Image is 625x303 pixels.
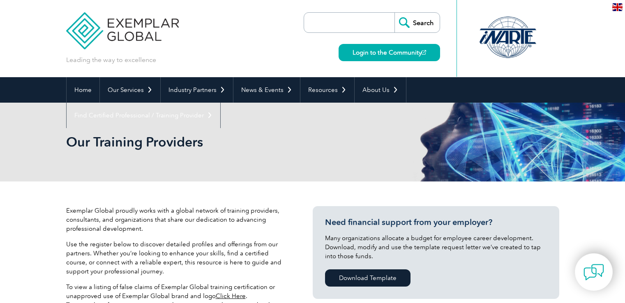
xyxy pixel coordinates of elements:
a: Click Here [216,292,246,300]
p: Use the register below to discover detailed profiles and offerings from our partners. Whether you... [66,240,288,276]
input: Search [394,13,440,32]
a: Our Services [100,77,160,103]
img: open_square.png [422,50,426,55]
img: contact-chat.png [583,262,604,282]
a: Industry Partners [161,77,233,103]
h2: Our Training Providers [66,135,411,149]
a: About Us [355,77,406,103]
img: en [612,3,623,11]
a: Resources [300,77,354,103]
p: Exemplar Global proudly works with a global network of training providers, consultants, and organ... [66,206,288,233]
a: Home [67,77,99,103]
h3: Need financial support from your employer? [325,217,547,227]
a: Find Certified Professional / Training Provider [67,103,220,128]
a: News & Events [233,77,300,103]
a: Login to the Community [339,44,440,61]
p: Leading the way to excellence [66,55,156,64]
p: Many organizations allocate a budget for employee career development. Download, modify and use th... [325,234,547,261]
a: Download Template [325,269,411,287]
